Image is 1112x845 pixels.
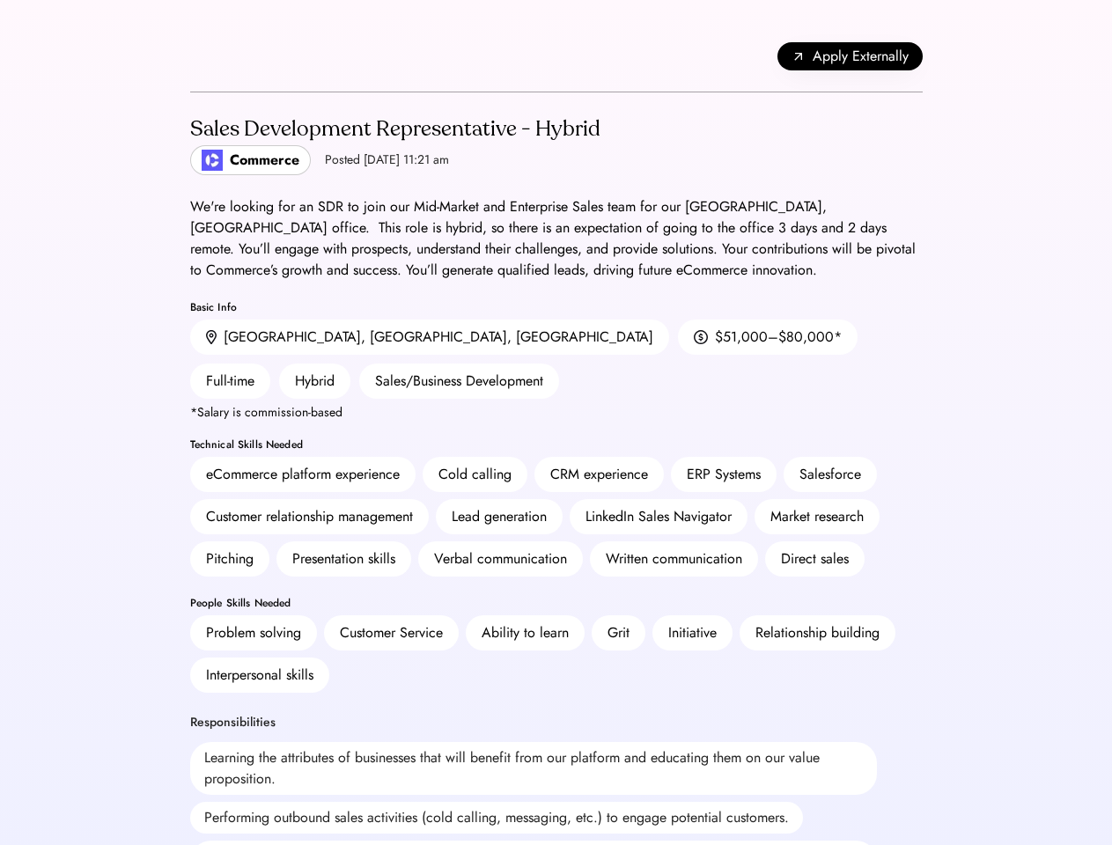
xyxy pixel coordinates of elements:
[206,665,313,686] div: Interpersonal skills
[777,42,923,70] button: Apply Externally
[190,115,600,143] div: Sales Development Representative - Hybrid
[190,406,342,418] div: *Salary is commission-based
[550,464,648,485] div: CRM experience
[799,464,861,485] div: Salesforce
[359,364,559,399] div: Sales/Business Development
[585,506,732,527] div: LinkedIn Sales Navigator
[279,364,350,399] div: Hybrid
[206,330,217,345] img: location.svg
[781,548,849,569] div: Direct sales
[190,439,923,450] div: Technical Skills Needed
[230,150,299,171] div: Commerce
[687,464,761,485] div: ERP Systems
[206,506,413,527] div: Customer relationship management
[438,464,512,485] div: Cold calling
[452,506,547,527] div: Lead generation
[715,327,834,348] div: $51,000–$80,000
[206,548,254,569] div: Pitching
[190,714,276,731] div: Responsibilities
[755,622,880,643] div: Relationship building
[190,802,803,834] div: Performing outbound sales activities (cold calling, messaging, etc.) to engage potential customers.
[770,506,864,527] div: Market research
[190,196,923,281] div: We're looking for an SDR to join our Mid-Market and Enterprise Sales team for our [GEOGRAPHIC_DAT...
[325,151,449,169] div: Posted [DATE] 11:21 am
[206,464,400,485] div: eCommerce platform experience
[482,622,569,643] div: Ability to learn
[694,329,708,345] img: money.svg
[668,622,717,643] div: Initiative
[608,622,630,643] div: Grit
[813,46,909,67] span: Apply Externally
[340,622,443,643] div: Customer Service
[206,622,301,643] div: Problem solving
[606,548,742,569] div: Written communication
[190,302,923,312] div: Basic Info
[434,548,567,569] div: Verbal communication
[190,364,270,399] div: Full-time
[202,150,223,171] img: poweredbycommerce_logo.jpeg
[292,548,395,569] div: Presentation skills
[224,327,653,348] div: [GEOGRAPHIC_DATA], [GEOGRAPHIC_DATA], [GEOGRAPHIC_DATA]
[190,598,923,608] div: People Skills Needed
[190,742,877,795] div: Learning the attributes of businesses that will benefit from our platform and educating them on o...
